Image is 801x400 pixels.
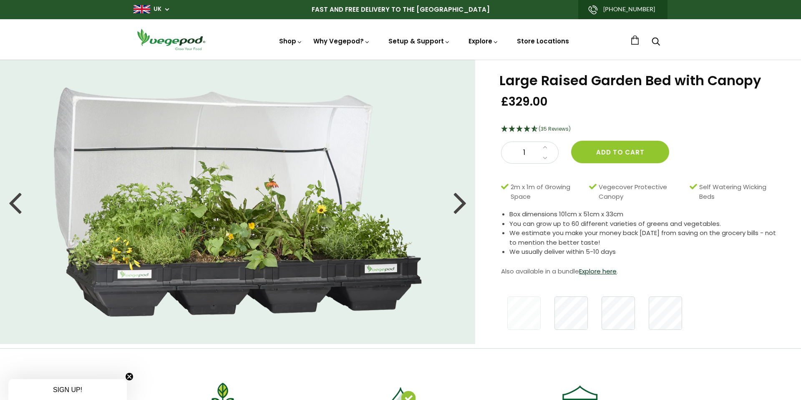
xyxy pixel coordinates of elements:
[579,267,617,276] a: Explore here
[501,265,780,278] p: Also available in a bundle .
[509,228,780,247] li: We estimate you make your money back [DATE] from saving on the grocery bills - not to mention the...
[539,125,571,132] span: 4.69 Stars - 35 Reviews
[501,124,780,135] div: 4.69 Stars - 35 Reviews
[652,38,660,47] a: Search
[388,37,450,46] a: Setup & Support
[509,219,780,229] li: You can grow up to 60 different varieties of greens and vegetables.
[469,37,499,46] a: Explore
[54,87,421,317] img: Large Raised Garden Bed with Canopy
[540,153,550,164] a: Decrease quantity by 1
[8,379,127,400] div: SIGN UP!Close teaser
[571,141,669,163] button: Add to cart
[499,74,780,87] h1: Large Raised Garden Bed with Canopy
[510,147,538,158] span: 1
[133,28,209,51] img: Vegepod
[501,94,548,109] span: £329.00
[133,5,150,13] img: gb_large.png
[599,182,685,201] span: Vegecover Protective Canopy
[699,182,776,201] span: Self Watering Wicking Beds
[53,386,82,393] span: SIGN UP!
[509,247,780,257] li: We usually deliver within 5-10 days
[511,182,585,201] span: 2m x 1m of Growing Space
[540,142,550,153] a: Increase quantity by 1
[313,37,370,46] a: Why Vegepod?
[517,37,569,46] a: Store Locations
[154,5,161,13] a: UK
[125,372,133,381] button: Close teaser
[279,37,302,46] a: Shop
[509,210,780,219] li: Box dimensions 101cm x 51cm x 33cm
